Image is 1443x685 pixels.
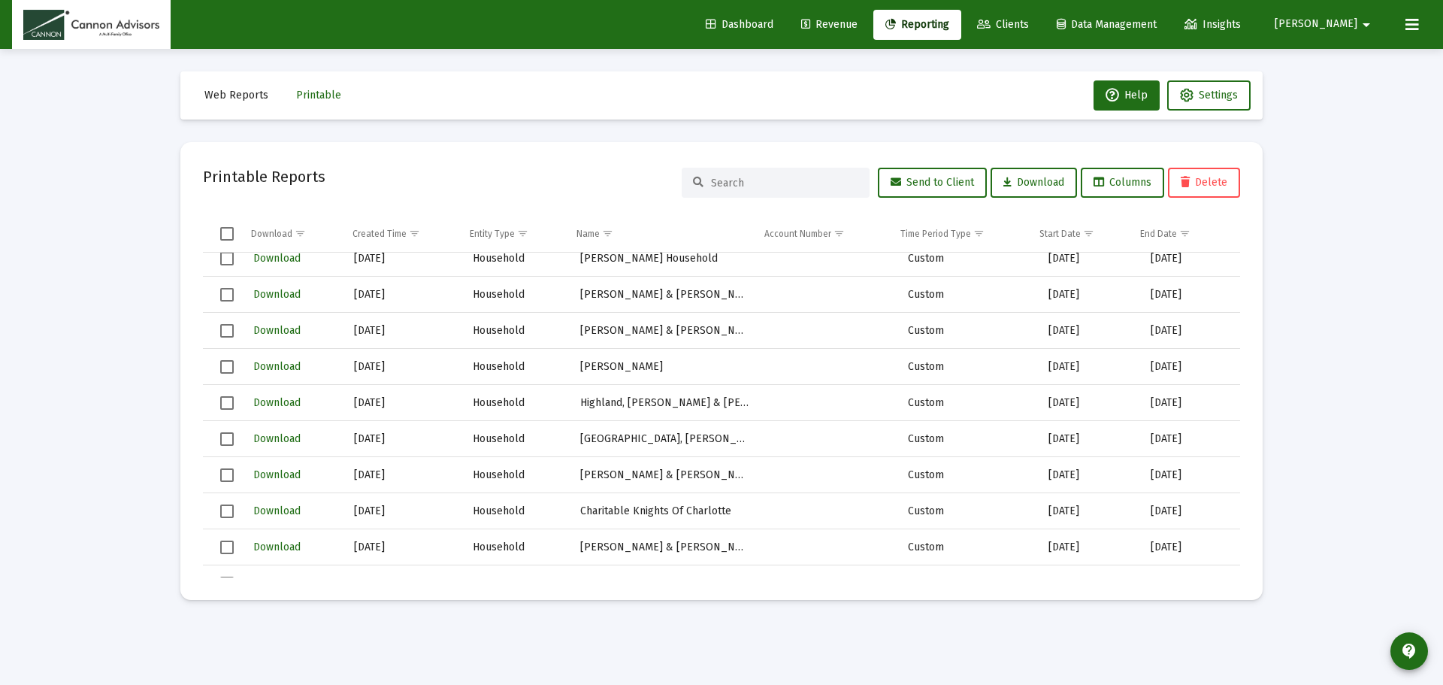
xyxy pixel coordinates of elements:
[1140,228,1177,240] div: End Date
[1094,176,1151,189] span: Columns
[1140,421,1240,457] td: [DATE]
[462,241,570,277] td: Household
[1106,89,1148,102] span: Help
[1140,529,1240,565] td: [DATE]
[570,277,760,313] td: [PERSON_NAME] & [PERSON_NAME]
[566,216,754,252] td: Column Name
[1357,10,1375,40] mat-icon: arrow_drop_down
[711,177,858,189] input: Search
[343,457,462,493] td: [DATE]
[1038,277,1140,313] td: [DATE]
[220,288,234,302] div: Select row
[706,18,773,31] span: Dashboard
[570,565,760,602] td: [PERSON_NAME] & [PERSON_NAME]
[220,468,234,482] div: Select row
[409,228,420,239] span: Show filter options for column 'Created Time'
[570,529,760,565] td: [PERSON_NAME] & [PERSON_NAME]
[462,313,570,349] td: Household
[1094,80,1160,111] button: Help
[462,349,570,385] td: Household
[602,228,613,239] span: Show filter options for column 'Name'
[220,432,234,446] div: Select row
[459,216,566,252] td: Column Entity Type
[900,228,971,240] div: Time Period Type
[878,168,987,198] button: Send to Client
[343,529,462,565] td: [DATE]
[253,252,301,265] span: Download
[343,313,462,349] td: [DATE]
[1140,313,1240,349] td: [DATE]
[1045,10,1169,40] a: Data Management
[897,241,1038,277] td: Custom
[23,10,159,40] img: Dashboard
[1140,565,1240,602] td: [DATE]
[253,360,301,373] span: Download
[973,228,985,239] span: Show filter options for column 'Time Period Type'
[1257,9,1393,39] button: [PERSON_NAME]
[295,228,306,239] span: Show filter options for column 'Download'
[220,505,234,518] div: Select row
[897,313,1038,349] td: Custom
[253,288,301,301] span: Download
[1140,277,1240,313] td: [DATE]
[1038,493,1140,529] td: [DATE]
[897,421,1038,457] td: Custom
[897,277,1038,313] td: Custom
[897,493,1038,529] td: Custom
[1038,529,1140,565] td: [DATE]
[570,349,760,385] td: [PERSON_NAME]
[897,529,1038,565] td: Custom
[462,529,570,565] td: Household
[252,356,302,377] button: Download
[284,80,353,111] button: Printable
[220,396,234,410] div: Select row
[1029,216,1130,252] td: Column Start Date
[470,228,515,240] div: Entity Type
[342,216,459,252] td: Column Created Time
[1140,493,1240,529] td: [DATE]
[462,457,570,493] td: Household
[343,421,462,457] td: [DATE]
[220,360,234,374] div: Select row
[1038,565,1140,602] td: [DATE]
[253,432,301,445] span: Download
[977,18,1029,31] span: Clients
[1140,349,1240,385] td: [DATE]
[462,385,570,421] td: Household
[570,241,760,277] td: [PERSON_NAME] Household
[1039,228,1081,240] div: Start Date
[965,10,1041,40] a: Clients
[1400,642,1418,660] mat-icon: contact_support
[192,80,280,111] button: Web Reports
[462,493,570,529] td: Household
[873,10,961,40] a: Reporting
[253,324,301,337] span: Download
[343,277,462,313] td: [DATE]
[220,252,234,265] div: Select row
[517,228,528,239] span: Show filter options for column 'Entity Type'
[253,468,301,481] span: Download
[253,396,301,409] span: Download
[220,227,234,241] div: Select all
[570,313,760,349] td: [PERSON_NAME] & [PERSON_NAME]
[897,565,1038,602] td: Custom
[252,536,302,558] button: Download
[694,10,785,40] a: Dashboard
[252,428,302,450] button: Download
[754,216,890,252] td: Column Account Number
[1140,241,1240,277] td: [DATE]
[1275,18,1357,31] span: [PERSON_NAME]
[1167,80,1251,111] button: Settings
[253,541,301,553] span: Download
[570,385,760,421] td: Highland, [PERSON_NAME] & [PERSON_NAME] Household
[1199,89,1238,102] span: Settings
[1168,168,1240,198] button: Delete
[1038,349,1140,385] td: [DATE]
[570,493,760,529] td: Charitable Knights Of Charlotte
[1038,457,1140,493] td: [DATE]
[1172,10,1253,40] a: Insights
[1057,18,1157,31] span: Data Management
[1181,176,1227,189] span: Delete
[789,10,870,40] a: Revenue
[897,385,1038,421] td: Custom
